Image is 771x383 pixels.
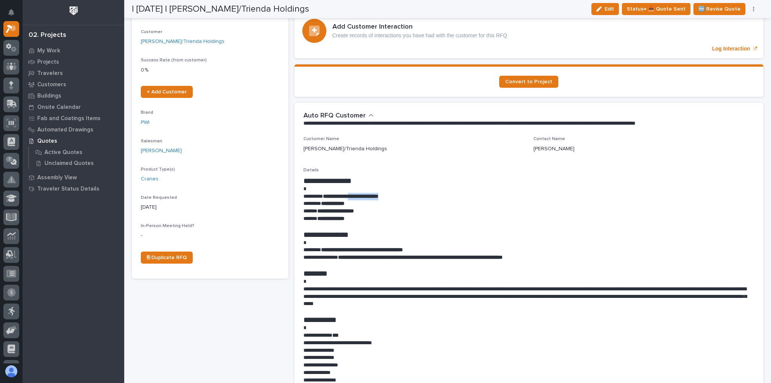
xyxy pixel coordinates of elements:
[29,147,124,157] a: Active Quotes
[141,30,162,34] span: Customer
[29,158,124,168] a: Unclaimed Quotes
[37,104,81,111] p: Onsite Calendar
[23,135,124,146] a: Quotes
[693,3,745,15] button: 🆕 Revise Quote
[23,183,124,194] a: Traveler Status Details
[37,81,66,88] p: Customers
[303,137,339,141] span: Customer Name
[303,168,319,172] span: Details
[44,149,82,156] p: Active Quotes
[67,4,81,18] img: Workspace Logo
[37,70,63,77] p: Travelers
[141,232,279,240] p: -
[141,58,207,63] span: Success Rate (from customer)
[698,5,741,14] span: 🆕 Revise Quote
[332,32,507,39] p: Create records of interactions you have had with the customer for this RFQ
[37,59,59,66] p: Projects
[3,363,19,379] button: users-avatar
[37,186,99,192] p: Traveler Status Details
[141,224,194,228] span: In-Person Meeting Held?
[141,66,279,74] p: 0 %
[37,93,61,99] p: Buildings
[141,110,153,115] span: Brand
[141,175,158,183] a: Cranes
[141,119,149,127] a: PWI
[533,145,574,153] p: [PERSON_NAME]
[141,147,182,155] a: [PERSON_NAME]
[37,47,60,54] p: My Work
[533,137,565,141] span: Contact Name
[712,46,750,52] p: Log Interaction
[44,160,94,167] p: Unclaimed Quotes
[29,31,66,40] div: 02. Projects
[141,195,177,200] span: Date Requested
[303,112,374,120] button: Auto RFQ Customer
[605,6,614,12] span: Edit
[141,167,175,172] span: Product Type(s)
[9,9,19,21] div: Notifications
[37,127,93,133] p: Automated Drawings
[141,139,162,143] span: Salesman
[141,86,193,98] a: + Add Customer
[23,113,124,124] a: Fab and Coatings Items
[303,145,387,153] p: [PERSON_NAME]/Trienda Holdings
[37,115,101,122] p: Fab and Coatings Items
[3,5,19,20] button: Notifications
[37,174,77,181] p: Assembly View
[147,255,187,260] span: ⎘ Duplicate RFQ
[132,4,309,15] h2: | [DATE] | [PERSON_NAME]/Trienda Holdings
[294,3,764,58] a: Log Interaction
[23,45,124,56] a: My Work
[499,76,558,88] a: Convert to Project
[591,3,619,15] button: Edit
[23,79,124,90] a: Customers
[141,203,279,211] p: [DATE]
[303,112,366,120] h2: Auto RFQ Customer
[23,67,124,79] a: Travelers
[23,124,124,135] a: Automated Drawings
[141,38,224,46] a: [PERSON_NAME]/Trienda Holdings
[23,101,124,113] a: Onsite Calendar
[332,23,507,31] h3: Add Customer Interaction
[23,90,124,101] a: Buildings
[627,5,686,14] span: Status→ 📤 Quote Sent
[147,89,187,95] span: + Add Customer
[141,252,193,264] a: ⎘ Duplicate RFQ
[23,56,124,67] a: Projects
[622,3,690,15] button: Status→ 📤 Quote Sent
[505,79,552,84] span: Convert to Project
[23,172,124,183] a: Assembly View
[37,138,57,145] p: Quotes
